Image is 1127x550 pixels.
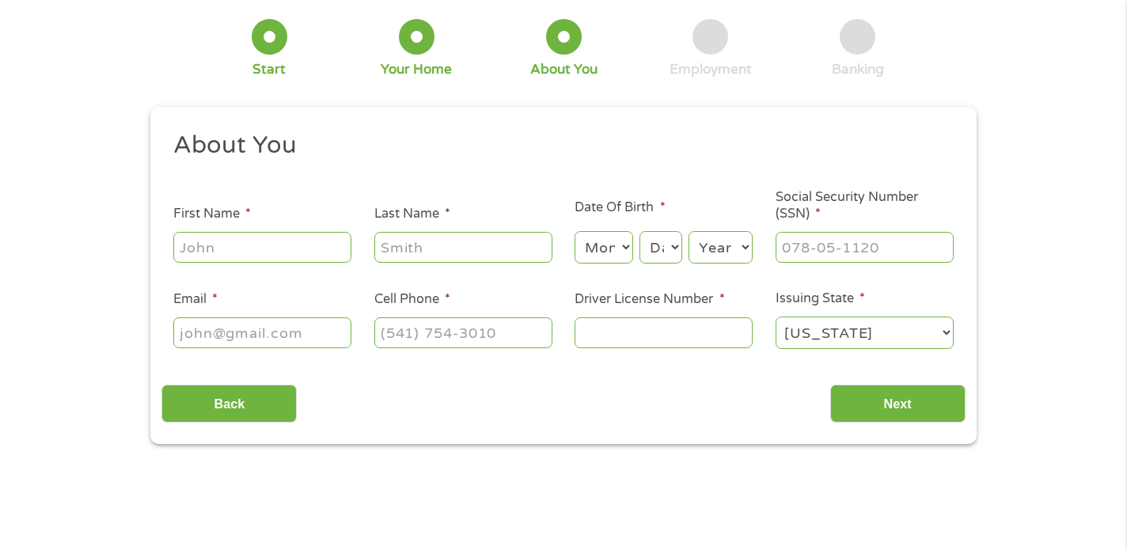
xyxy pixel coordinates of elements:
label: Driver License Number [575,291,724,308]
label: Last Name [374,206,450,222]
label: Email [173,291,218,308]
h2: About You [173,130,943,161]
label: First Name [173,206,251,222]
div: Your Home [381,61,452,78]
input: Back [161,385,297,423]
label: Date Of Birth [575,199,665,216]
input: john@gmail.com [173,317,351,347]
label: Issuing State [776,290,865,307]
div: Start [252,61,286,78]
input: (541) 754-3010 [374,317,552,347]
input: John [173,232,351,262]
input: Smith [374,232,552,262]
label: Social Security Number (SSN) [776,189,954,222]
label: Cell Phone [374,291,450,308]
div: Banking [832,61,884,78]
input: 078-05-1120 [776,232,954,262]
div: Employment [670,61,752,78]
input: Next [830,385,966,423]
div: About You [530,61,598,78]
